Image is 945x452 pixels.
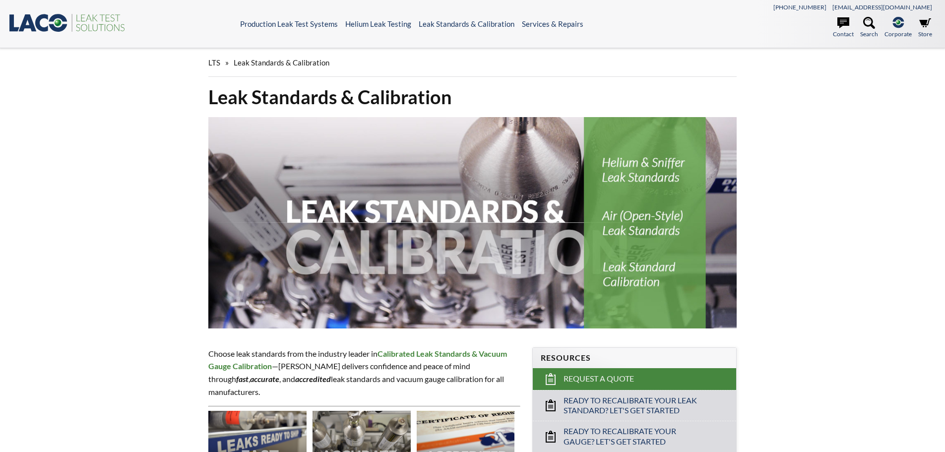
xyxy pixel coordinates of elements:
[533,368,736,390] a: Request a Quote
[208,347,521,398] p: Choose leak standards from the industry leader in —[PERSON_NAME] delivers confidence and peace of...
[533,421,736,452] a: Ready to Recalibrate Your Gauge? Let's Get Started
[250,374,279,384] strong: accurate
[419,19,514,28] a: Leak Standards & Calibration
[918,17,932,39] a: Store
[564,426,707,447] span: Ready to Recalibrate Your Gauge? Let's Get Started
[832,3,932,11] a: [EMAIL_ADDRESS][DOMAIN_NAME]
[234,58,329,67] span: Leak Standards & Calibration
[860,17,878,39] a: Search
[295,374,331,384] em: accredited
[208,58,220,67] span: LTS
[541,353,728,363] h4: Resources
[833,17,854,39] a: Contact
[240,19,338,28] a: Production Leak Test Systems
[773,3,826,11] a: [PHONE_NUMBER]
[564,374,634,384] span: Request a Quote
[522,19,583,28] a: Services & Repairs
[208,85,737,109] h1: Leak Standards & Calibration
[533,390,736,421] a: Ready to Recalibrate Your Leak Standard? Let's Get Started
[884,29,912,39] span: Corporate
[208,49,737,77] div: »
[236,374,249,384] em: fast
[208,117,737,328] img: Leak Standards & Calibration header
[564,395,707,416] span: Ready to Recalibrate Your Leak Standard? Let's Get Started
[345,19,411,28] a: Helium Leak Testing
